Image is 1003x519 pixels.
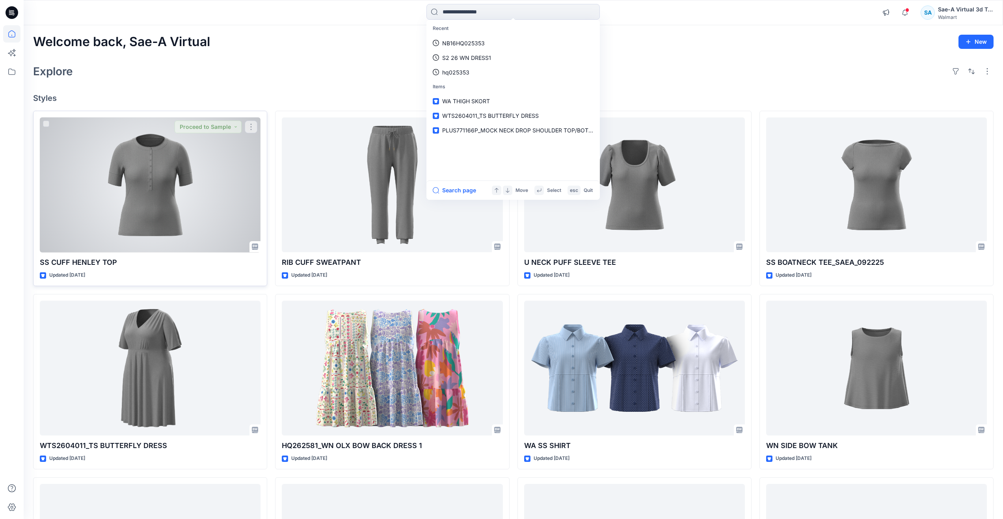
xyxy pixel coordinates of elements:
[584,186,593,195] p: Quit
[40,257,261,268] p: SS CUFF HENLEY TOP
[49,271,85,279] p: Updated [DATE]
[428,21,598,36] p: Recent
[282,117,502,253] a: RIB CUFF SWEATPANT
[524,257,745,268] p: U NECK PUFF SLEEVE TEE
[442,54,491,62] p: S2 26 WN DRESS1
[534,454,569,463] p: Updated [DATE]
[33,35,210,49] h2: Welcome back, Sae-A Virtual
[433,186,476,195] button: Search page
[428,123,598,138] a: PLUS771166P_MOCK NECK DROP SHOULDER TOP/BOTTOM
[282,440,502,451] p: HQ262581_WN OLX BOW BACK DRESS 1
[442,68,469,76] p: hq025353
[33,65,73,78] h2: Explore
[428,108,598,123] a: WTS2604011_TS BUTTERFLY DRESS
[282,301,502,436] a: HQ262581_WN OLX BOW BACK DRESS 1
[534,271,569,279] p: Updated [DATE]
[776,454,811,463] p: Updated [DATE]
[428,36,598,50] a: NB16HQ025353
[776,271,811,279] p: Updated [DATE]
[442,112,539,119] span: WTS2604011_TS BUTTERFLY DRESS
[958,35,994,49] button: New
[49,454,85,463] p: Updated [DATE]
[547,186,561,195] p: Select
[766,301,987,436] a: WN SIDE BOW TANK
[524,117,745,253] a: U NECK PUFF SLEEVE TEE
[40,117,261,253] a: SS CUFF HENLEY TOP
[282,257,502,268] p: RIB CUFF SWEATPANT
[766,117,987,253] a: SS BOATNECK TEE_SAEA_092225
[515,186,528,195] p: Move
[766,440,987,451] p: WN SIDE BOW TANK
[921,6,935,20] div: SA
[766,257,987,268] p: SS BOATNECK TEE_SAEA_092225
[938,5,993,14] div: Sae-A Virtual 3d Team
[524,301,745,436] a: WA SS SHIRT
[40,440,261,451] p: WTS2604011_TS BUTTERFLY DRESS
[442,39,485,47] p: NB16HQ025353
[570,186,578,195] p: esc
[33,93,994,103] h4: Styles
[291,454,327,463] p: Updated [DATE]
[428,65,598,80] a: hq025353
[938,14,993,20] div: Walmart
[40,301,261,436] a: WTS2604011_TS BUTTERFLY DRESS
[291,271,327,279] p: Updated [DATE]
[428,80,598,94] p: Items
[428,94,598,108] a: WA THIGH SKORT
[442,127,601,134] span: PLUS771166P_MOCK NECK DROP SHOULDER TOP/BOTTOM
[442,98,490,104] span: WA THIGH SKORT
[524,440,745,451] p: WA SS SHIRT
[428,50,598,65] a: S2 26 WN DRESS1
